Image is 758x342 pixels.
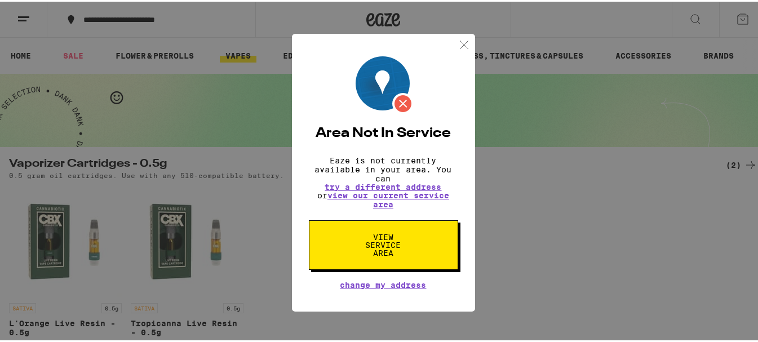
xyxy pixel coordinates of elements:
[457,36,471,50] img: close.svg
[309,154,458,207] p: Eaze is not currently available in your area. You can or
[7,8,81,17] span: Hi. Need any help?
[309,219,458,268] button: View Service Area
[354,232,413,255] span: View Service Area
[340,279,427,287] button: Change My Address
[309,231,458,240] a: View Service Area
[325,181,442,189] button: try a different address
[356,55,414,113] img: Location
[327,189,449,207] a: view our current service area
[309,125,458,139] h2: Area Not In Service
